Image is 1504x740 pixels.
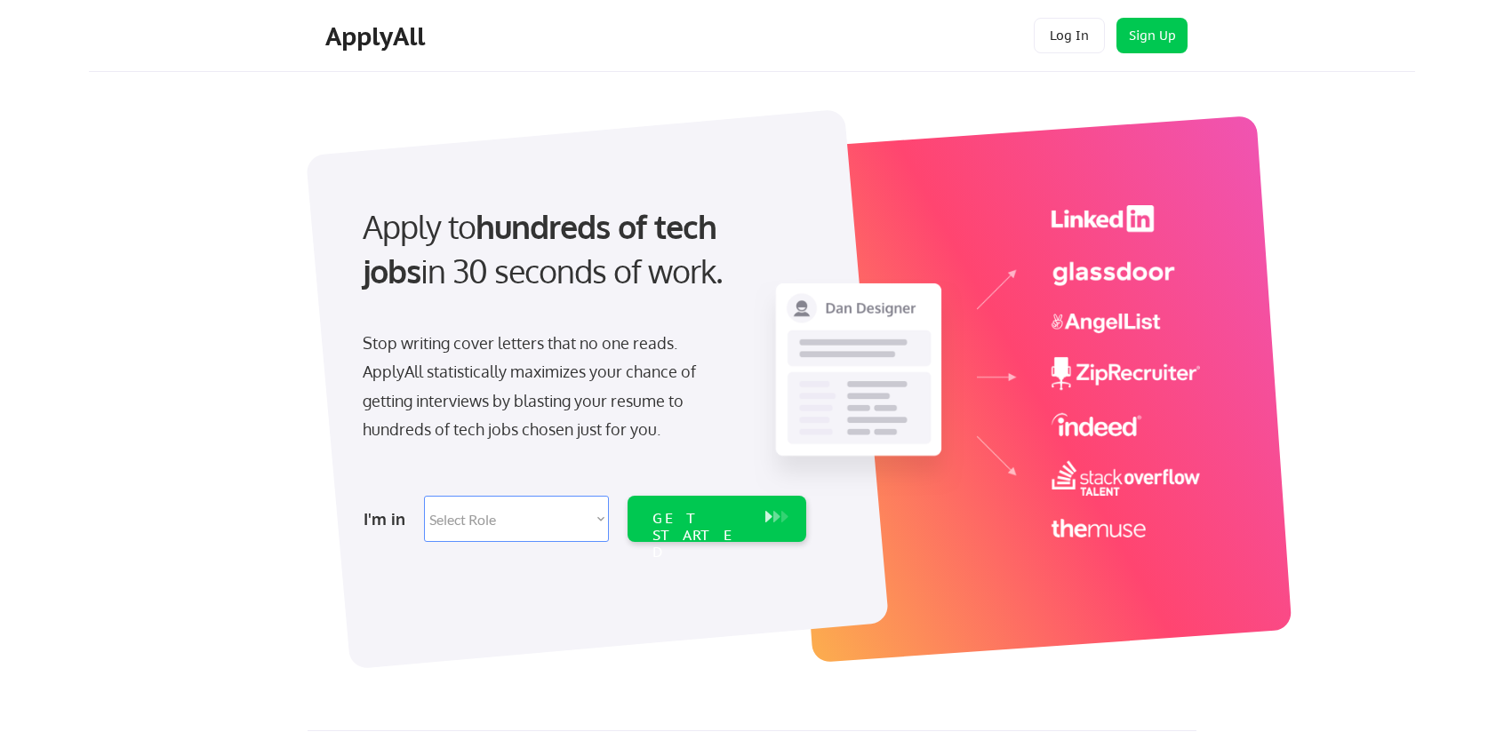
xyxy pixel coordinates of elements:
[363,206,724,290] strong: hundreds of tech jobs
[364,505,413,533] div: I'm in
[363,329,728,444] div: Stop writing cover letters that no one reads. ApplyAll statistically maximizes your chance of get...
[652,510,748,561] div: GET STARTED
[1116,18,1188,53] button: Sign Up
[363,204,799,294] div: Apply to in 30 seconds of work.
[1034,18,1105,53] button: Log In
[325,21,430,52] div: ApplyAll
